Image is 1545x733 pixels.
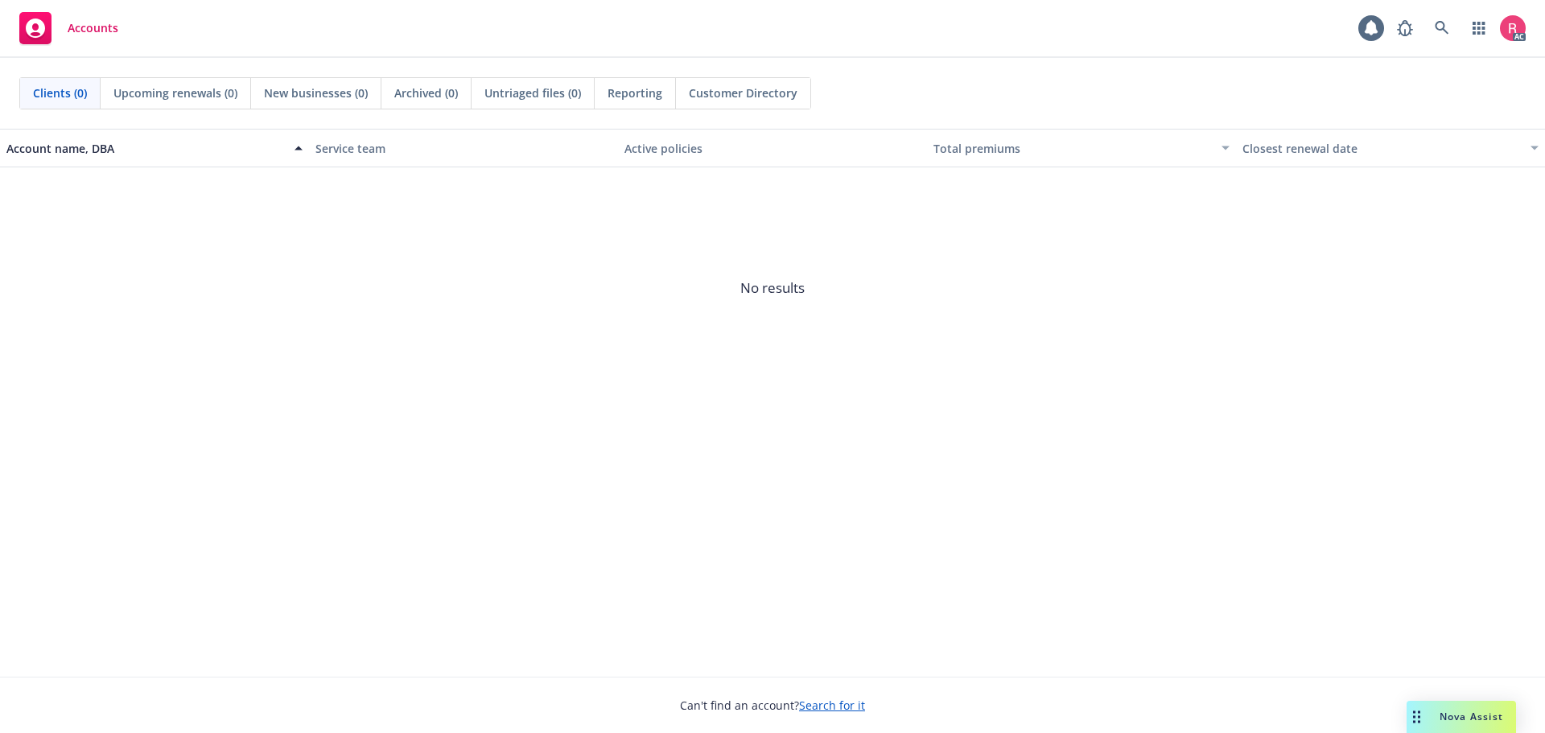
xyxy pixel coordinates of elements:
[1500,15,1526,41] img: photo
[309,129,618,167] button: Service team
[933,140,1212,157] div: Total premiums
[1463,12,1495,44] a: Switch app
[608,84,662,101] span: Reporting
[264,84,368,101] span: New businesses (0)
[484,84,581,101] span: Untriaged files (0)
[6,140,285,157] div: Account name, DBA
[689,84,797,101] span: Customer Directory
[394,84,458,101] span: Archived (0)
[1242,140,1521,157] div: Closest renewal date
[1389,12,1421,44] a: Report a Bug
[1426,12,1458,44] a: Search
[1236,129,1545,167] button: Closest renewal date
[680,697,865,714] span: Can't find an account?
[1407,701,1427,733] div: Drag to move
[33,84,87,101] span: Clients (0)
[113,84,237,101] span: Upcoming renewals (0)
[315,140,612,157] div: Service team
[799,698,865,713] a: Search for it
[927,129,1236,167] button: Total premiums
[68,22,118,35] span: Accounts
[618,129,927,167] button: Active policies
[1440,710,1503,723] span: Nova Assist
[1407,701,1516,733] button: Nova Assist
[13,6,125,51] a: Accounts
[624,140,921,157] div: Active policies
